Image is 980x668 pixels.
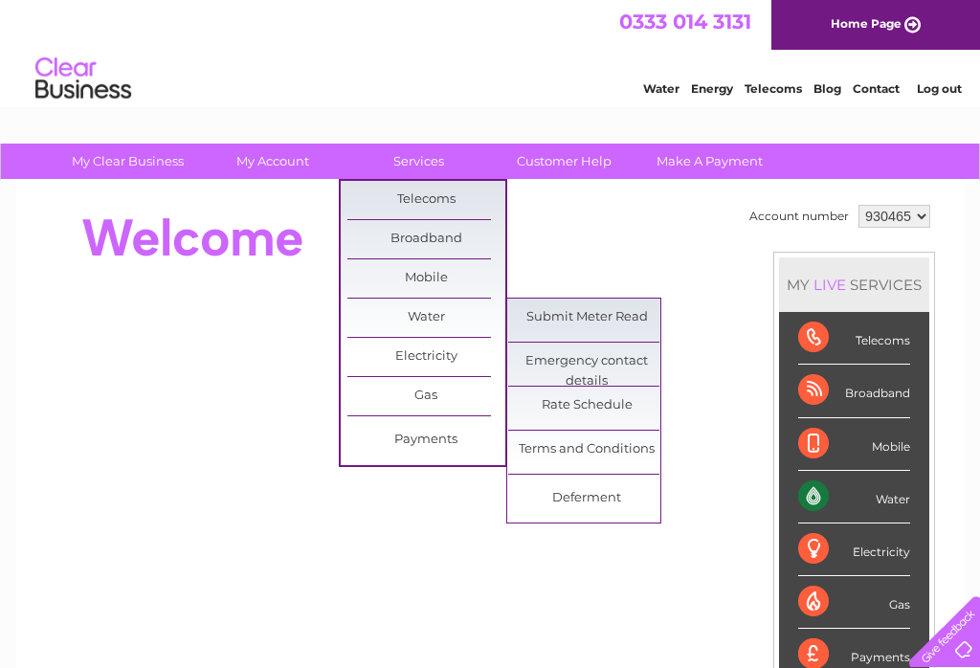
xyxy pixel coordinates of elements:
[798,365,910,417] div: Broadband
[347,259,505,298] a: Mobile
[810,276,850,294] div: LIVE
[631,144,789,179] a: Make A Payment
[917,81,962,96] a: Log out
[347,338,505,376] a: Electricity
[34,50,132,108] img: logo.png
[508,343,666,381] a: Emergency contact details
[508,431,666,469] a: Terms and Conditions
[619,10,751,33] a: 0333 014 3131
[347,421,505,459] a: Payments
[745,200,854,233] td: Account number
[853,81,900,96] a: Contact
[347,377,505,415] a: Gas
[798,523,910,576] div: Electricity
[813,81,841,96] a: Blog
[798,471,910,523] div: Water
[508,387,666,425] a: Rate Schedule
[347,181,505,219] a: Telecoms
[39,11,944,93] div: Clear Business is a trading name of Verastar Limited (registered in [GEOGRAPHIC_DATA] No. 3667643...
[485,144,643,179] a: Customer Help
[798,576,910,629] div: Gas
[691,81,733,96] a: Energy
[340,144,498,179] a: Services
[798,312,910,365] div: Telecoms
[779,257,929,312] div: MY SERVICES
[49,144,207,179] a: My Clear Business
[745,81,802,96] a: Telecoms
[347,220,505,258] a: Broadband
[194,144,352,179] a: My Account
[508,299,666,337] a: Submit Meter Read
[643,81,679,96] a: Water
[798,418,910,471] div: Mobile
[508,479,666,518] a: Deferment
[347,299,505,337] a: Water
